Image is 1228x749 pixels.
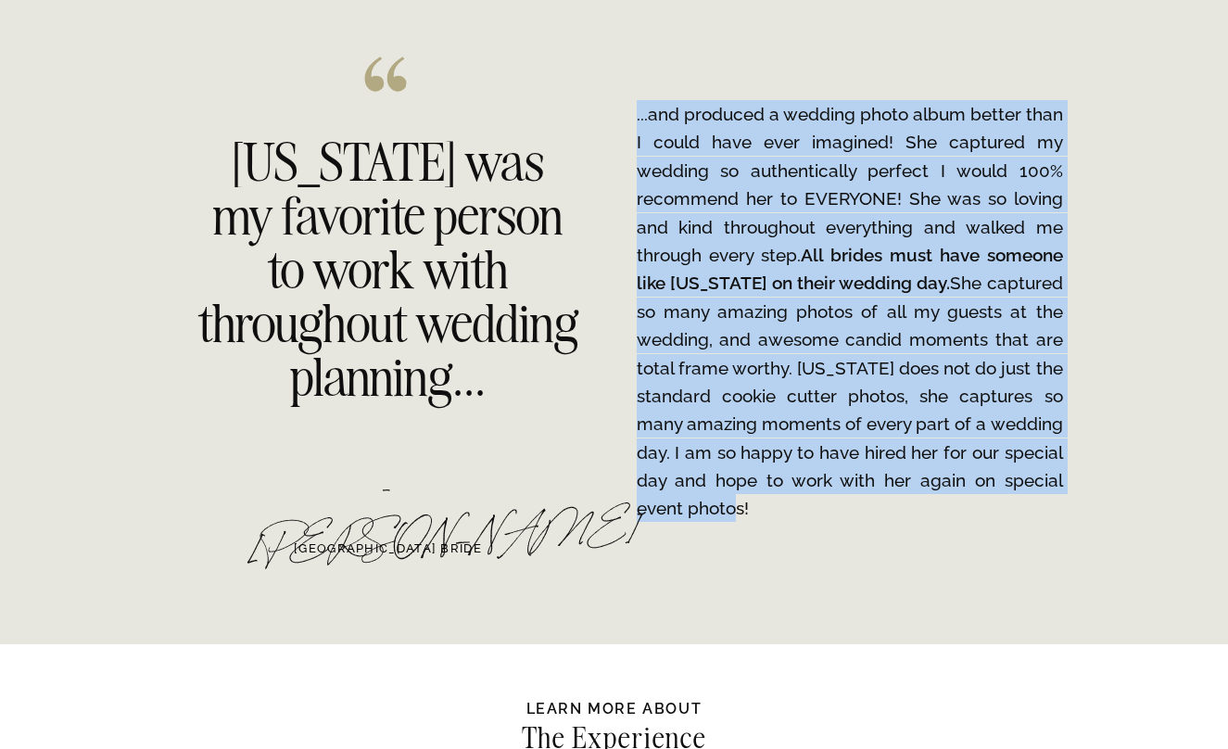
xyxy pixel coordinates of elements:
b: All brides must have someone like [US_STATE] on their wedding day. [637,245,1063,293]
div: - [PERSON_NAME] [246,463,530,540]
p: ...and produced a wedding photo album better than I could have ever imagined! She captured my wed... [637,100,1063,523]
h2: [US_STATE] was my favorite person to work with throughout wedding planning... [198,135,578,393]
a: [GEOGRAPHIC_DATA] BRIDE [264,540,513,559]
h2: Learn more about [520,698,709,717]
